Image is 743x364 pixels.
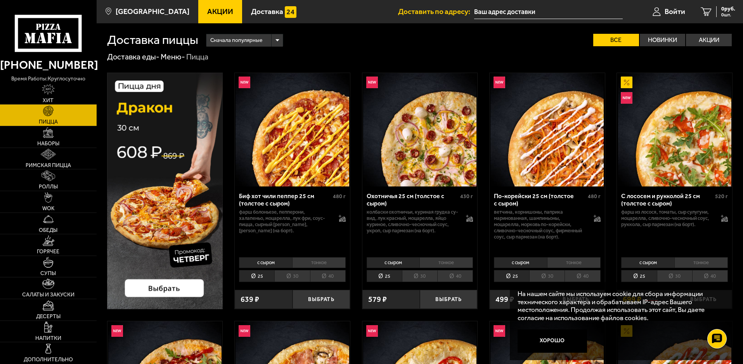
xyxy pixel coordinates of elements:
[621,257,674,268] li: с сыром
[547,257,601,268] li: тонкое
[494,192,586,207] div: По-корейски 25 см (толстое с сыром)
[494,257,547,268] li: с сыром
[310,270,346,282] li: 40
[37,249,59,254] span: Горячее
[39,184,58,190] span: Роллы
[665,8,685,15] span: Войти
[239,270,274,282] li: 25
[621,209,713,228] p: фарш из лосося, томаты, сыр сулугуни, моцарелла, сливочно-чесночный соус, руккола, сыр пармезан (...
[366,77,378,88] img: Новинка
[42,206,54,211] span: WOK
[22,292,74,298] span: Салаты и закуски
[210,33,262,48] span: Сначала популярные
[490,73,605,186] a: НовинкаПо-корейски 25 см (толстое с сыром)
[24,357,73,362] span: Дополнительно
[36,314,61,319] span: Десерты
[640,34,686,46] label: Новинки
[26,163,71,168] span: Римская пицца
[565,270,600,282] li: 40
[39,228,57,233] span: Обеды
[494,77,505,88] img: Новинка
[617,73,732,186] a: АкционныйНовинкаС лососем и рукколой 25 см (толстое с сыром)
[419,257,473,268] li: тонкое
[366,325,378,337] img: Новинка
[107,52,159,61] a: Доставка еды-
[721,6,735,12] span: 0 руб.
[721,12,735,17] span: 0 шт.
[235,73,350,186] a: НовинкаБиф хот чили пеппер 25 см (толстое с сыром)
[692,270,728,282] li: 40
[39,119,58,125] span: Пицца
[116,8,189,15] span: [GEOGRAPHIC_DATA]
[43,98,54,103] span: Хит
[40,271,56,276] span: Супы
[363,73,476,186] img: Охотничья 25 см (толстое с сыром)
[674,257,728,268] li: тонкое
[367,192,459,207] div: Охотничья 25 см (толстое с сыром)
[333,193,346,200] span: 480 г
[588,193,601,200] span: 480 г
[621,270,656,282] li: 25
[107,34,198,46] h1: Доставка пиццы
[367,257,420,268] li: с сыром
[239,325,250,337] img: Новинка
[239,209,331,234] p: фарш болоньезе, пепперони, халапеньо, моцарелла, лук фри, соус-пицца, сырный [PERSON_NAME], [PERS...
[35,336,61,341] span: Напитки
[420,290,477,309] button: Выбрать
[490,73,604,186] img: По-корейски 25 см (толстое с сыром)
[367,270,402,282] li: 25
[368,296,387,303] span: 579 ₽
[111,325,123,337] img: Новинка
[241,296,259,303] span: 639 ₽
[518,290,720,322] p: На нашем сайте мы используем cookie для сбора информации технического характера и обрабатываем IP...
[686,34,732,46] label: Акции
[437,270,473,282] li: 40
[292,257,346,268] li: тонкое
[621,77,632,88] img: Акционный
[460,193,473,200] span: 430 г
[161,52,185,61] a: Меню-
[715,193,728,200] span: 520 г
[239,77,250,88] img: Новинка
[621,192,713,207] div: С лососем и рукколой 25 см (толстое с сыром)
[495,296,514,303] span: 499 ₽
[274,270,310,282] li: 30
[494,209,586,240] p: ветчина, корнишоны, паприка маринованная, шампиньоны, моцарелла, морковь по-корейски, сливочно-че...
[362,73,478,186] a: НовинкаОхотничья 25 см (толстое с сыром)
[293,290,350,309] button: Выбрать
[494,325,505,337] img: Новинка
[657,270,692,282] li: 30
[518,329,587,353] button: Хорошо
[494,270,529,282] li: 25
[37,141,59,146] span: Наборы
[236,73,349,186] img: Биф хот чили пеппер 25 см (толстое с сыром)
[207,8,233,15] span: Акции
[398,8,474,15] span: Доставить по адресу:
[285,6,296,18] img: 15daf4d41897b9f0e9f617042186c801.svg
[529,270,565,282] li: 30
[239,257,292,268] li: с сыром
[474,5,623,19] input: Ваш адрес доставки
[402,270,437,282] li: 30
[593,34,639,46] label: Все
[618,73,731,186] img: С лососем и рукколой 25 см (толстое с сыром)
[621,92,632,104] img: Новинка
[367,209,459,234] p: колбаски охотничьи, куриная грудка су-вид, лук красный, моцарелла, яйцо куриное, сливочно-чесночн...
[251,8,283,15] span: Доставка
[186,52,208,62] div: Пицца
[239,192,331,207] div: Биф хот чили пеппер 25 см (толстое с сыром)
